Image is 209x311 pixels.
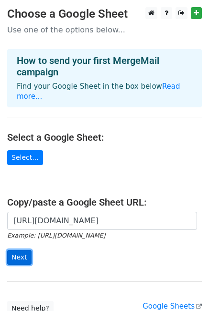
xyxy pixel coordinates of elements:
[17,82,192,102] p: Find your Google Sheet in the box below
[161,265,209,311] iframe: Chat Widget
[7,132,202,143] h4: Select a Google Sheet:
[7,232,105,239] small: Example: [URL][DOMAIN_NAME]
[7,25,202,35] p: Use one of the options below...
[7,197,202,208] h4: Copy/paste a Google Sheet URL:
[7,250,32,265] input: Next
[143,302,202,311] a: Google Sheets
[7,212,197,230] input: Paste your Google Sheet URL here
[7,7,202,21] h3: Choose a Google Sheet
[7,150,43,165] a: Select...
[17,82,180,101] a: Read more...
[17,55,192,78] h4: How to send your first MergeMail campaign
